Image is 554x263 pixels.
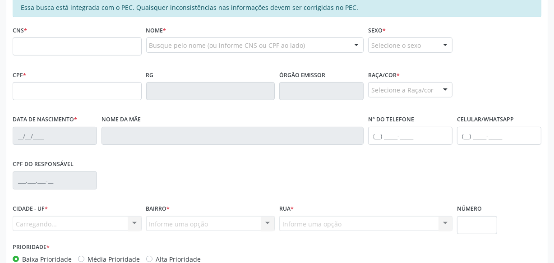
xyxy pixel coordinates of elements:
label: Raça/cor [368,68,400,82]
label: Número [457,202,482,216]
label: Cidade - UF [13,202,48,216]
label: Órgão emissor [279,68,325,82]
span: Busque pelo nome (ou informe CNS ou CPF ao lado) [149,41,305,50]
label: Rua [279,202,294,216]
input: __/__/____ [13,127,97,145]
span: Selecione a Raça/cor [371,85,434,95]
input: (__) _____-_____ [457,127,541,145]
label: Nome da mãe [102,113,141,127]
label: Bairro [146,202,170,216]
input: (__) _____-_____ [368,127,452,145]
label: Data de nascimento [13,113,77,127]
label: CNS [13,23,27,37]
input: ___.___.___-__ [13,171,97,189]
label: CPF do responsável [13,157,74,171]
span: Selecione o sexo [371,41,421,50]
label: Sexo [368,23,386,37]
label: Nº do Telefone [368,113,414,127]
label: Nome [146,23,166,37]
label: Celular/WhatsApp [457,113,514,127]
label: CPF [13,68,26,82]
label: RG [146,68,154,82]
